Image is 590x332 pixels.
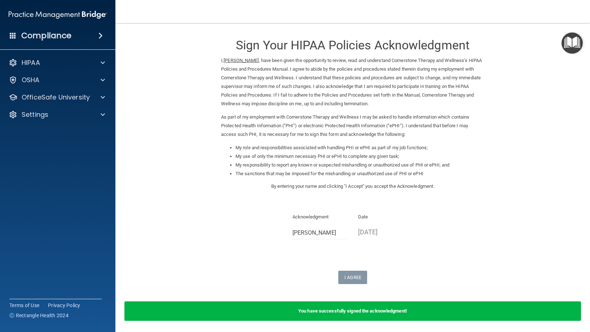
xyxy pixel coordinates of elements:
li: The sanctions that may be imposed for the mishandling or unauthorized use of PHI or ePHI [235,169,484,178]
p: As part of my employment with Cornerstone Therapy and Wellness I may be asked to handle informati... [221,113,484,139]
button: Open Resource Center [562,32,583,54]
p: OSHA [22,76,40,84]
h4: Compliance [21,31,71,41]
a: HIPAA [9,58,105,67]
iframe: Drift Widget Chat Controller [465,281,581,310]
a: Terms of Use [9,302,39,309]
a: Privacy Policy [48,302,80,309]
p: HIPAA [22,58,40,67]
p: Date [358,213,413,221]
li: My role and responsibilities associated with handling PHI or ePHI as part of my job functions; [235,143,484,152]
li: My responsibility to report any known or suspected mishandling or unauthorized use of PHI or ePHI... [235,161,484,169]
p: Settings [22,110,48,119]
p: [DATE] [358,226,413,238]
b: You have successfully signed the acknowledgment! [298,308,407,314]
p: By entering your name and clicking "I Accept" you accept the Acknowledgment. [221,182,484,191]
a: Settings [9,110,105,119]
span: Ⓒ Rectangle Health 2024 [9,312,69,319]
li: My use of only the minimum necessary PHI or ePHI to complete any given task; [235,152,484,161]
p: Acknowledgment [292,213,348,221]
img: PMB logo [9,8,107,22]
p: I, , have been given the opportunity to review, read and understand Cornerstone Therapy and Welln... [221,56,484,108]
h3: Sign Your HIPAA Policies Acknowledgment [221,39,484,52]
a: OfficeSafe University [9,93,105,102]
p: OfficeSafe University [22,93,90,102]
ins: [PERSON_NAME] [224,58,259,63]
a: OSHA [9,76,105,84]
button: I Agree [338,271,367,284]
input: Full Name [292,226,348,239]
